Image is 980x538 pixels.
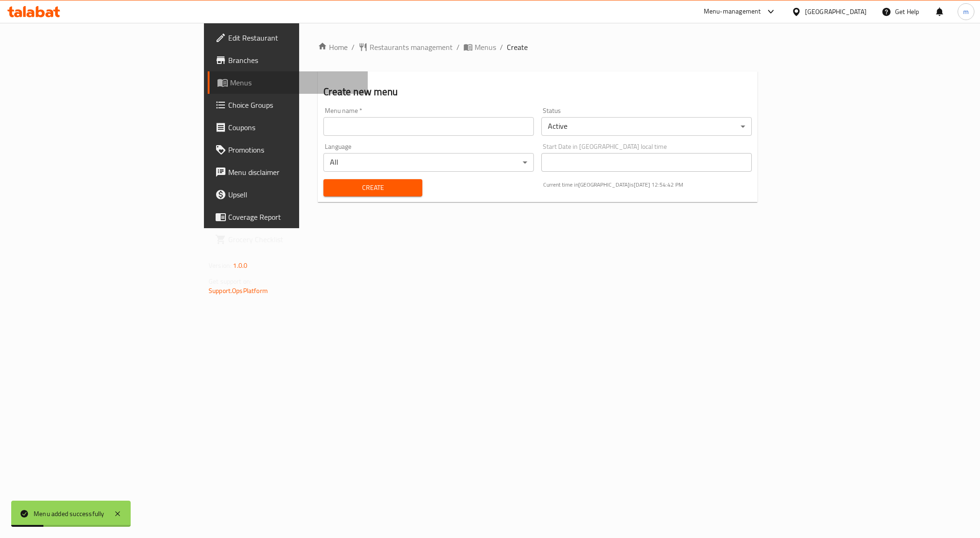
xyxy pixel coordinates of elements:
[208,228,368,251] a: Grocery Checklist
[228,144,360,155] span: Promotions
[331,182,414,194] span: Create
[963,7,969,17] span: m
[463,42,496,53] a: Menus
[228,189,360,200] span: Upsell
[208,183,368,206] a: Upsell
[323,85,752,99] h2: Create new menu
[208,49,368,71] a: Branches
[323,153,534,172] div: All
[230,77,360,88] span: Menus
[209,275,252,287] span: Get support on:
[370,42,453,53] span: Restaurants management
[208,94,368,116] a: Choice Groups
[34,509,105,519] div: Menu added successfully
[228,122,360,133] span: Coupons
[475,42,496,53] span: Menus
[228,55,360,66] span: Branches
[805,7,867,17] div: [GEOGRAPHIC_DATA]
[228,234,360,245] span: Grocery Checklist
[541,117,752,136] div: Active
[208,139,368,161] a: Promotions
[208,27,368,49] a: Edit Restaurant
[233,259,247,272] span: 1.0.0
[318,42,757,53] nav: breadcrumb
[208,206,368,228] a: Coverage Report
[456,42,460,53] li: /
[209,259,231,272] span: Version:
[543,181,752,189] p: Current time in [GEOGRAPHIC_DATA] is [DATE] 12:54:42 PM
[208,71,368,94] a: Menus
[704,6,761,17] div: Menu-management
[208,161,368,183] a: Menu disclaimer
[228,211,360,223] span: Coverage Report
[323,117,534,136] input: Please enter Menu name
[323,179,422,196] button: Create
[208,116,368,139] a: Coupons
[228,167,360,178] span: Menu disclaimer
[209,285,268,297] a: Support.OpsPlatform
[228,99,360,111] span: Choice Groups
[228,32,360,43] span: Edit Restaurant
[500,42,503,53] li: /
[507,42,528,53] span: Create
[358,42,453,53] a: Restaurants management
